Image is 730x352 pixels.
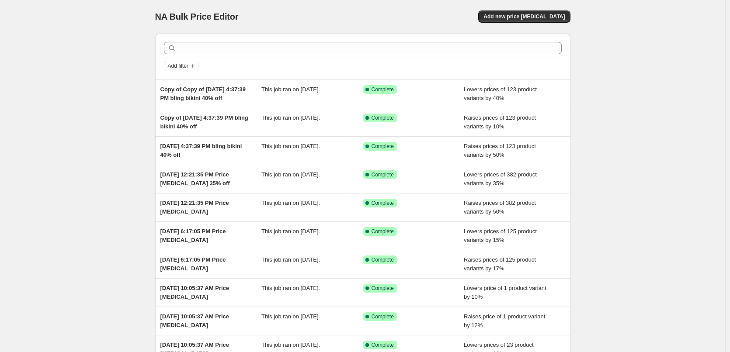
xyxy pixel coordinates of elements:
[160,313,229,328] span: [DATE] 10:05:37 AM Price [MEDICAL_DATA]
[168,62,188,69] span: Add filter
[372,143,394,150] span: Complete
[160,171,230,186] span: [DATE] 12:21:35 PM Price [MEDICAL_DATA] 35% off
[372,171,394,178] span: Complete
[261,313,320,320] span: This job ran on [DATE].
[261,171,320,178] span: This job ran on [DATE].
[372,114,394,121] span: Complete
[261,256,320,263] span: This job ran on [DATE].
[160,143,242,158] span: [DATE] 4:37:39 PM bling bikini 40% off
[372,256,394,263] span: Complete
[261,228,320,235] span: This job ran on [DATE].
[261,342,320,348] span: This job ran on [DATE].
[160,228,226,243] span: [DATE] 6:17:05 PM Price [MEDICAL_DATA]
[160,256,226,272] span: [DATE] 6:17:05 PM Price [MEDICAL_DATA]
[464,313,545,328] span: Raises price of 1 product variant by 12%
[261,143,320,149] span: This job ran on [DATE].
[372,285,394,292] span: Complete
[164,61,199,71] button: Add filter
[464,171,537,186] span: Lowers prices of 382 product variants by 35%
[160,86,246,101] span: Copy of Copy of [DATE] 4:37:39 PM bling bikini 40% off
[483,13,565,20] span: Add new price [MEDICAL_DATA]
[464,143,536,158] span: Raises prices of 123 product variants by 50%
[464,228,537,243] span: Lowers prices of 125 product variants by 15%
[261,114,320,121] span: This job ran on [DATE].
[261,285,320,291] span: This job ran on [DATE].
[155,12,239,21] span: NA Bulk Price Editor
[261,86,320,93] span: This job ran on [DATE].
[464,86,537,101] span: Lowers prices of 123 product variants by 40%
[372,313,394,320] span: Complete
[478,10,570,23] button: Add new price [MEDICAL_DATA]
[372,228,394,235] span: Complete
[160,114,248,130] span: Copy of [DATE] 4:37:39 PM bling bikini 40% off
[372,342,394,349] span: Complete
[160,285,229,300] span: [DATE] 10:05:37 AM Price [MEDICAL_DATA]
[160,200,229,215] span: [DATE] 12:21:35 PM Price [MEDICAL_DATA]
[464,285,546,300] span: Lowers price of 1 product variant by 10%
[261,200,320,206] span: This job ran on [DATE].
[372,86,394,93] span: Complete
[464,114,536,130] span: Raises prices of 123 product variants by 10%
[464,256,536,272] span: Raises prices of 125 product variants by 17%
[372,200,394,207] span: Complete
[464,200,536,215] span: Raises prices of 382 product variants by 50%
